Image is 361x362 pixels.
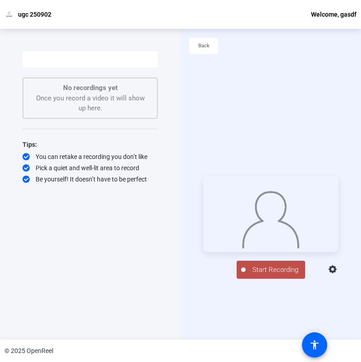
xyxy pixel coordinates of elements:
[246,265,305,275] span: Start Recording
[5,10,14,19] img: OpenReel logo
[73,56,108,62] span: Start Recording
[18,9,51,20] p: ugc 250902
[242,188,300,249] img: overlay
[23,175,158,184] div: Be yourself! It doesn’t have to be perfect
[309,339,320,350] mat-icon: accessibility
[237,261,305,279] button: Start Recording
[189,38,218,54] button: Back
[32,83,148,93] p: No recordings yet
[32,83,148,113] div: Once you record a video it will show up here.
[23,51,158,68] button: Start Recording
[23,152,158,161] div: You can retake a recording you don’t like
[5,346,53,356] div: © 2025 OpenReel
[198,39,210,53] span: Back
[23,163,158,172] div: Pick a quiet and well-lit area to record
[311,9,356,20] div: Welcome, gasdf
[23,139,158,150] div: Tips:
